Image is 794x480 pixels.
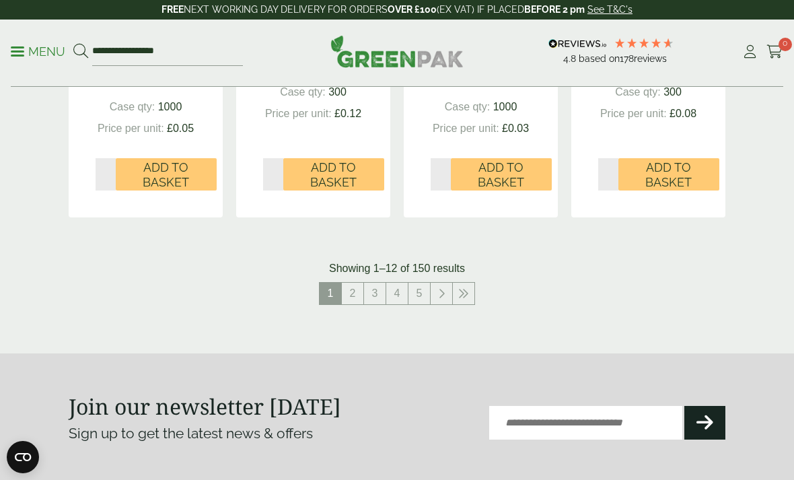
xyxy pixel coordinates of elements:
a: 5 [408,283,430,304]
span: Price per unit: [433,123,499,134]
p: Menu [11,44,65,60]
div: 4.78 Stars [614,37,674,49]
i: My Account [742,45,758,59]
span: £0.08 [670,108,696,119]
span: Add to Basket [293,160,375,189]
a: 3 [364,283,386,304]
span: £0.05 [167,123,194,134]
span: 0 [779,38,792,51]
a: Menu [11,44,65,57]
span: £0.03 [502,123,529,134]
span: reviews [634,53,667,64]
a: 4 [386,283,408,304]
strong: BEFORE 2 pm [524,4,585,15]
strong: OVER £100 [388,4,437,15]
span: Price per unit: [600,108,667,119]
button: Add to Basket [283,158,384,191]
span: 1000 [158,101,182,112]
p: Showing 1–12 of 150 results [329,261,465,277]
span: Price per unit: [265,108,332,119]
p: Sign up to get the latest news & offers [69,423,364,444]
img: GreenPak Supplies [330,35,464,67]
strong: FREE [161,4,184,15]
span: £0.12 [334,108,361,119]
a: 2 [342,283,363,304]
span: Add to Basket [125,160,207,189]
span: Case qty: [615,86,661,98]
span: Case qty: [445,101,491,112]
span: 1 [320,283,341,304]
span: 4.8 [563,53,579,64]
a: 0 [766,42,783,62]
span: 1000 [493,101,517,112]
span: 178 [620,53,634,64]
img: REVIEWS.io [548,39,607,48]
span: Price per unit: [98,123,164,134]
button: Add to Basket [116,158,217,191]
span: Case qty: [110,101,155,112]
button: Add to Basket [451,158,552,191]
span: Based on [579,53,620,64]
span: 300 [328,86,347,98]
a: See T&C's [587,4,633,15]
strong: Join our newsletter [DATE] [69,392,341,421]
span: Add to Basket [460,160,542,189]
span: 300 [663,86,682,98]
button: Open CMP widget [7,441,39,473]
button: Add to Basket [618,158,719,191]
span: Add to Basket [628,160,710,189]
i: Cart [766,45,783,59]
span: Case qty: [280,86,326,98]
